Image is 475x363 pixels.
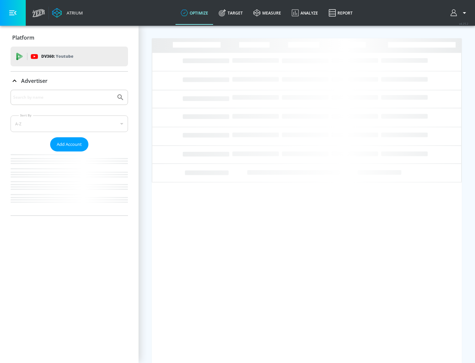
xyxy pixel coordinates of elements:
[19,113,33,117] label: Sort By
[459,22,468,25] span: v 4.25.2
[323,1,358,25] a: Report
[41,53,73,60] p: DV360:
[11,72,128,90] div: Advertiser
[12,34,34,41] p: Platform
[286,1,323,25] a: Analyze
[11,115,128,132] div: A-Z
[11,47,128,66] div: DV360: Youtube
[213,1,248,25] a: Target
[248,1,286,25] a: measure
[11,28,128,47] div: Platform
[11,90,128,215] div: Advertiser
[50,137,88,151] button: Add Account
[52,8,83,18] a: Atrium
[56,53,73,60] p: Youtube
[57,141,82,148] span: Add Account
[21,77,47,84] p: Advertiser
[11,151,128,215] nav: list of Advertiser
[64,10,83,16] div: Atrium
[13,93,113,102] input: Search by name
[175,1,213,25] a: optimize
